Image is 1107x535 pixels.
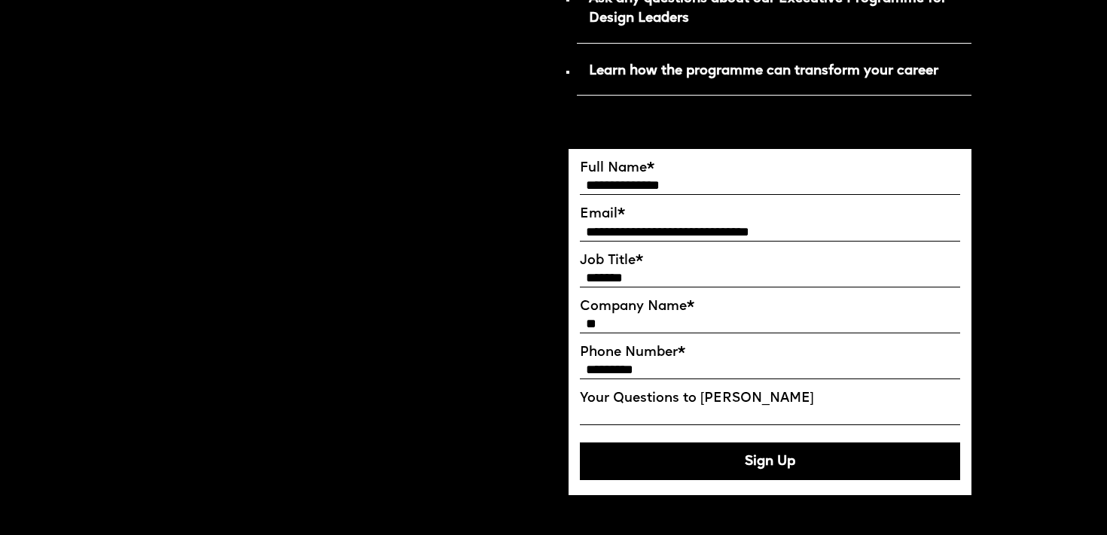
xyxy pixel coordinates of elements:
button: Sign Up [580,442,960,480]
strong: Learn how the programme can transform your career [589,65,938,78]
label: Full Name [580,160,960,176]
label: Phone Number* [580,345,960,360]
label: Job Title [580,253,960,269]
label: Company Name [580,299,960,315]
label: Your Questions to [PERSON_NAME] [580,391,960,406]
label: Email [580,206,960,222]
